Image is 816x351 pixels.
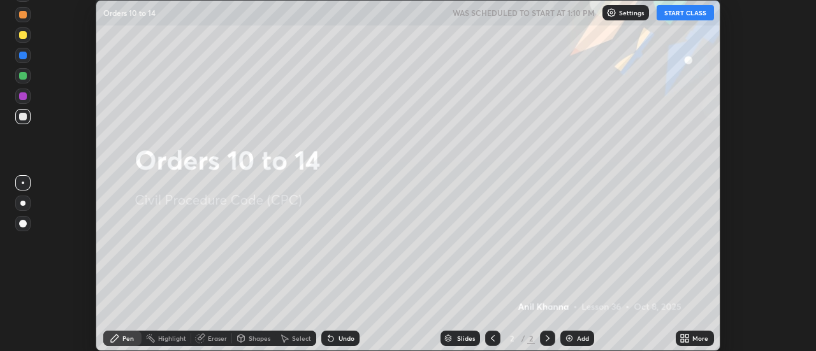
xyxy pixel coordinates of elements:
div: Add [577,335,589,341]
div: Highlight [158,335,186,341]
div: Undo [339,335,354,341]
p: Settings [619,10,644,16]
div: Pen [122,335,134,341]
div: Select [292,335,311,341]
button: START CLASS [657,5,714,20]
p: Orders 10 to 14 [103,8,156,18]
div: 2 [527,333,535,344]
div: Shapes [249,335,270,341]
div: / [521,334,525,342]
img: add-slide-button [564,333,574,343]
h5: WAS SCHEDULED TO START AT 1:10 PM [453,7,595,18]
div: 2 [506,334,518,342]
div: More [692,335,708,341]
div: Slides [457,335,475,341]
img: class-settings-icons [606,8,616,18]
div: Eraser [208,335,227,341]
